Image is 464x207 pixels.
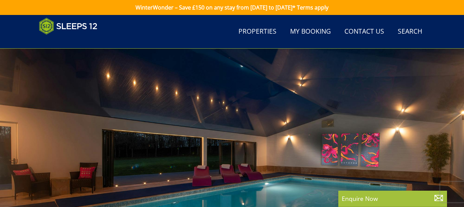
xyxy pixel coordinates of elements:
a: My Booking [287,24,334,39]
iframe: Customer reviews powered by Trustpilot [36,39,107,45]
p: Enquire Now [342,194,444,203]
a: Search [395,24,425,39]
a: Contact Us [342,24,387,39]
a: Properties [236,24,279,39]
img: Sleeps 12 [39,18,97,35]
